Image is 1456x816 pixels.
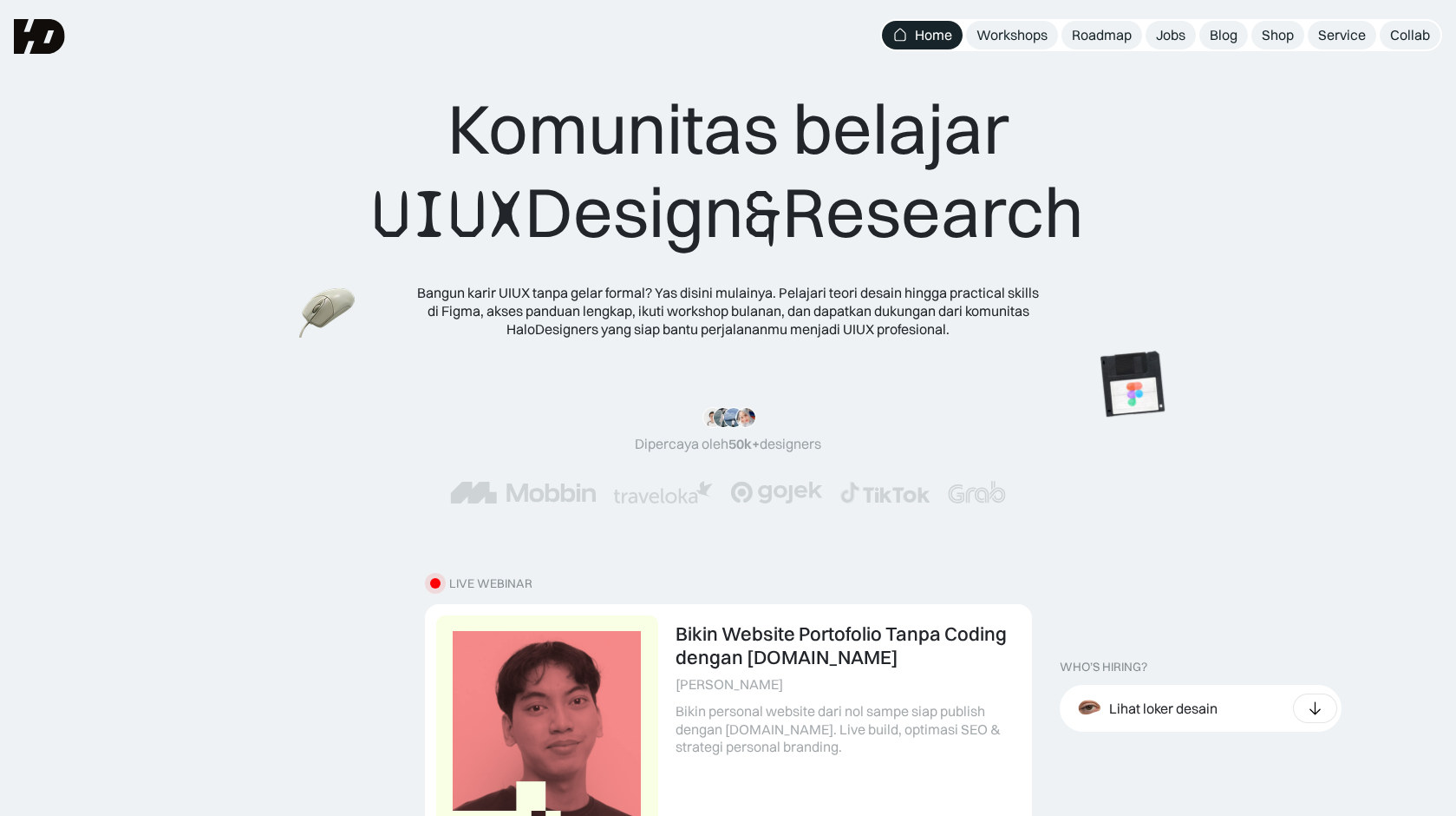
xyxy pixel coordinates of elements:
div: LIVE WEBINAR [449,576,532,591]
div: Bangun karir UIUX tanpa gelar formal? Yas disini mulainya. Pelajari teori desain hingga practical... [416,284,1041,338]
span: UIUX [372,173,525,256]
div: Workshops [976,26,1048,44]
span: & [744,173,782,256]
div: Lihat loker desain [1109,700,1218,718]
div: Komunitas belajar Design Research [372,87,1084,256]
a: Workshops [966,21,1058,49]
a: Collab [1380,21,1440,49]
div: Jobs [1156,26,1185,44]
div: Roadmap [1072,26,1132,44]
div: Collab [1390,26,1430,44]
div: Shop [1262,26,1294,44]
a: Blog [1199,21,1248,49]
div: Blog [1210,26,1237,44]
span: 50k+ [728,435,760,452]
a: Service [1308,21,1376,49]
div: Service [1318,26,1366,44]
div: WHO’S HIRING? [1060,660,1147,675]
a: Home [882,21,963,49]
div: Dipercaya oleh designers [635,435,821,453]
div: Home [915,26,952,44]
a: Roadmap [1061,21,1142,49]
a: Shop [1251,21,1304,49]
a: Jobs [1146,21,1196,49]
